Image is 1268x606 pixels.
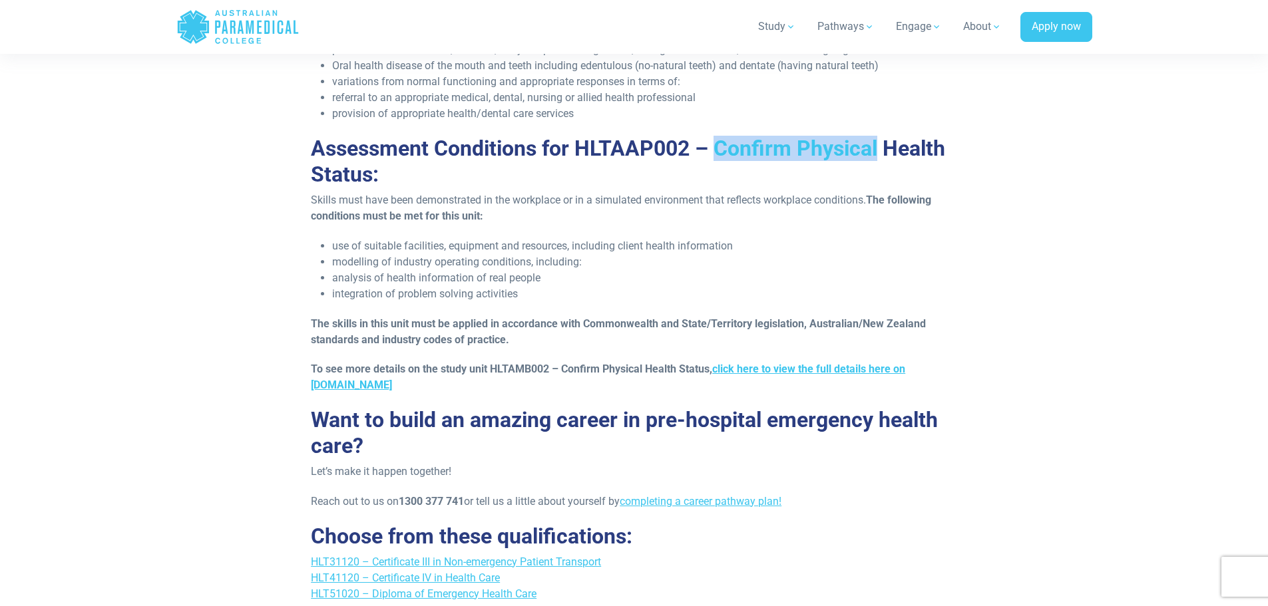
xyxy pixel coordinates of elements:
[311,494,957,510] p: Reach out to us on or tell us a little about yourself by
[311,136,957,187] h2: Assessment Conditions for HLTAAP002 – Confirm Physical Health Status:
[311,524,957,549] h2: Choose from these qualifications:
[332,74,957,90] li: variations from normal functioning and appropriate responses in terms of:
[311,192,957,224] p: Skills must have been demonstrated in the workplace or in a simulated environment that reflects w...
[332,254,957,270] li: modelling of industry operating conditions, including:
[332,58,957,74] li: Oral health disease of the mouth and teeth including edentulous (no-natural teeth) and dentate (h...
[332,286,957,302] li: integration of problem solving activities
[311,587,536,600] a: HLT51020 – Diploma of Emergency Health Care
[311,571,500,584] a: HLT41120 – Certificate IV in Health Care
[809,8,883,45] a: Pathways
[750,8,804,45] a: Study
[311,194,931,222] strong: The following conditions must be met for this unit:
[311,363,905,391] strong: To see more details on the study unit HLTAMB002 – Confirm Physical Health Status,
[399,495,464,508] strong: 1300 377 741
[176,5,300,49] a: Australian Paramedical College
[311,464,957,480] p: Let’s make it happen together!
[620,495,781,508] a: completing a career pathway plan!
[955,8,1010,45] a: About
[888,8,950,45] a: Engage
[332,106,957,122] li: provision of appropriate health/dental care services
[332,270,957,286] li: analysis of health information of real people
[332,90,957,106] li: referral to an appropriate medical, dental, nursing or allied health professional
[1020,12,1092,43] a: Apply now
[311,317,926,346] strong: The skills in this unit must be applied in accordance with Commonwealth and State/Territory legis...
[332,238,957,254] li: use of suitable facilities, equipment and resources, including client health information
[311,407,957,458] h2: Want to build an amazing career in pre-hospital emergency health care?
[311,555,601,568] a: HLT31120 – Certificate III in Non-emergency Patient Transport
